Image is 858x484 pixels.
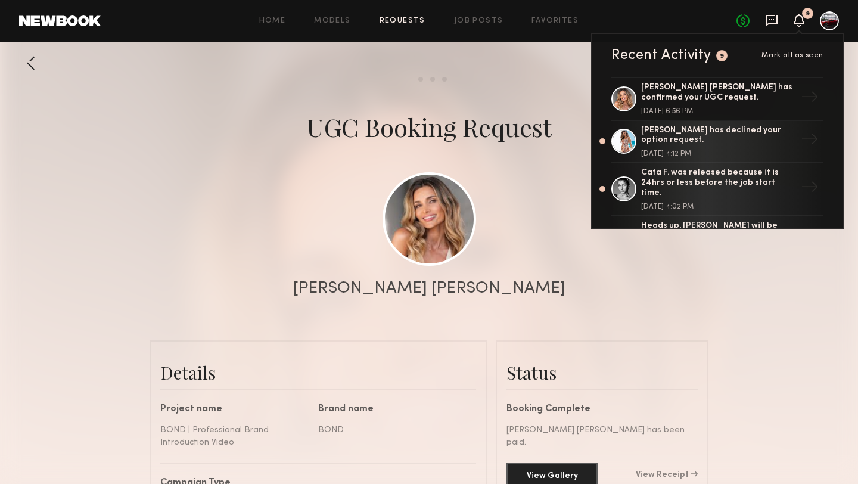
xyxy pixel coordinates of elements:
div: [PERSON_NAME] has declined your option request. [641,126,796,146]
div: [PERSON_NAME] [PERSON_NAME] has confirmed your UGC request. [641,83,796,103]
div: BOND [318,424,467,436]
a: [PERSON_NAME] has declined your option request.[DATE] 4:12 PM→ [611,121,823,164]
div: UGC Booking Request [306,110,552,144]
div: [PERSON_NAME] [PERSON_NAME] has been paid. [506,424,698,449]
a: View Receipt [636,471,698,479]
a: Job Posts [454,17,503,25]
div: Brand name [318,405,467,414]
div: → [796,83,823,114]
div: → [796,126,823,157]
a: Home [259,17,286,25]
div: → [796,173,823,204]
a: Models [314,17,350,25]
div: Heads up, [PERSON_NAME] will be automatically released from your option unless booked soon. [641,221,796,251]
div: [DATE] 4:12 PM [641,150,796,157]
div: Recent Activity [611,48,711,63]
span: Mark all as seen [761,52,823,59]
div: [PERSON_NAME] [PERSON_NAME] [293,280,565,297]
a: Cata F. was released because it is 24hrs or less before the job start time.[DATE] 4:02 PM→ [611,163,823,216]
div: 9 [806,11,810,17]
div: Cata F. was released because it is 24hrs or less before the job start time. [641,168,796,198]
a: [PERSON_NAME] [PERSON_NAME] has confirmed your UGC request.[DATE] 6:56 PM→ [611,77,823,121]
a: Heads up, [PERSON_NAME] will be automatically released from your option unless booked soon.→ [611,216,823,269]
div: 9 [720,53,725,60]
div: Status [506,361,698,384]
div: → [796,227,823,257]
div: Details [160,361,476,384]
a: Requests [380,17,425,25]
div: [DATE] 4:02 PM [641,203,796,210]
div: [DATE] 6:56 PM [641,108,796,115]
a: Favorites [531,17,579,25]
div: BOND | Professional Brand Introduction Video [160,424,309,449]
div: Project name [160,405,309,414]
div: Booking Complete [506,405,698,414]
